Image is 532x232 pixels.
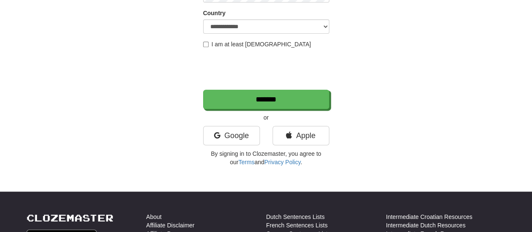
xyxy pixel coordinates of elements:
[203,53,331,85] iframe: reCAPTCHA
[386,221,466,229] a: Intermediate Dutch Resources
[273,126,329,145] a: Apple
[203,40,311,48] label: I am at least [DEMOGRAPHIC_DATA]
[26,213,114,223] a: Clozemaster
[203,126,260,145] a: Google
[386,213,472,221] a: Intermediate Croatian Resources
[238,159,254,165] a: Terms
[203,149,329,166] p: By signing in to Clozemaster, you agree to our and .
[203,113,329,122] p: or
[264,159,300,165] a: Privacy Policy
[266,221,328,229] a: French Sentences Lists
[146,213,162,221] a: About
[266,213,325,221] a: Dutch Sentences Lists
[203,9,226,17] label: Country
[146,221,195,229] a: Affiliate Disclaimer
[203,42,209,47] input: I am at least [DEMOGRAPHIC_DATA]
